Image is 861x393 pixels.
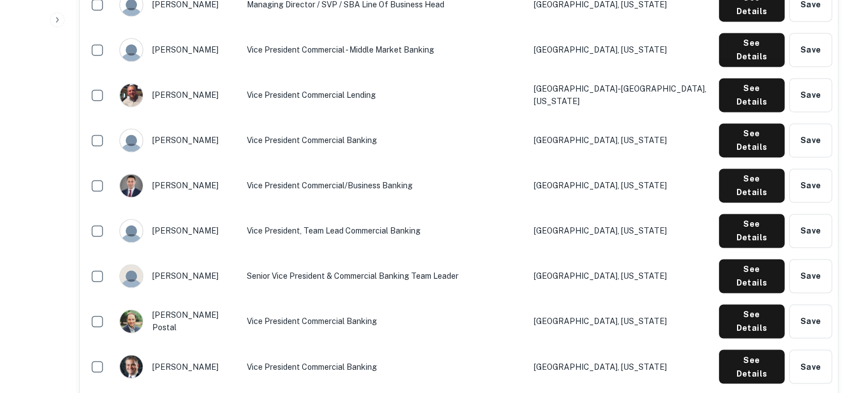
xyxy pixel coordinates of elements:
[119,174,235,197] div: [PERSON_NAME]
[528,163,713,208] td: [GEOGRAPHIC_DATA], [US_STATE]
[789,78,832,112] button: Save
[120,38,143,61] img: 9c8pery4andzj6ohjkjp54ma2
[789,304,832,338] button: Save
[719,304,785,338] button: See Details
[119,38,235,62] div: [PERSON_NAME]
[719,78,785,112] button: See Details
[241,72,528,118] td: Vice President Commercial Lending
[241,253,528,299] td: Senior Vice President & Commercial Banking Team Leader
[528,344,713,389] td: [GEOGRAPHIC_DATA], [US_STATE]
[719,349,785,383] button: See Details
[119,309,235,334] div: [PERSON_NAME] postal
[120,219,143,242] img: 9c8pery4andzj6ohjkjp54ma2
[241,344,528,389] td: Vice President Commercial Banking
[120,129,143,152] img: 9c8pery4andzj6ohjkjp54ma2
[120,310,143,332] img: 1720099399536
[120,265,143,287] img: 244xhbkr7g40x6bsu4gi6q4ry
[528,208,713,253] td: [GEOGRAPHIC_DATA], [US_STATE]
[804,303,861,357] iframe: Chat Widget
[119,264,235,288] div: [PERSON_NAME]
[119,355,235,378] div: [PERSON_NAME]
[119,128,235,152] div: [PERSON_NAME]
[528,253,713,299] td: [GEOGRAPHIC_DATA], [US_STATE]
[719,123,785,157] button: See Details
[789,259,832,293] button: Save
[241,118,528,163] td: Vice President Commercial Banking
[789,214,832,248] button: Save
[119,83,235,107] div: [PERSON_NAME]
[719,169,785,202] button: See Details
[789,169,832,202] button: Save
[789,33,832,67] button: Save
[241,208,528,253] td: Vice President, Team Lead Commercial Banking
[120,174,143,197] img: 1579193484234
[789,349,832,383] button: Save
[120,355,143,378] img: 1516934325660
[528,72,713,118] td: [GEOGRAPHIC_DATA]-[GEOGRAPHIC_DATA], [US_STATE]
[119,219,235,243] div: [PERSON_NAME]
[719,259,785,293] button: See Details
[120,84,143,106] img: 1551639260830
[241,27,528,72] td: Vice President Commercial - Middle Market Banking
[528,118,713,163] td: [GEOGRAPHIC_DATA], [US_STATE]
[719,214,785,248] button: See Details
[719,33,785,67] button: See Details
[528,27,713,72] td: [GEOGRAPHIC_DATA], [US_STATE]
[528,299,713,344] td: [GEOGRAPHIC_DATA], [US_STATE]
[241,163,528,208] td: Vice President Commercial/Business Banking
[789,123,832,157] button: Save
[241,299,528,344] td: Vice President Commercial Banking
